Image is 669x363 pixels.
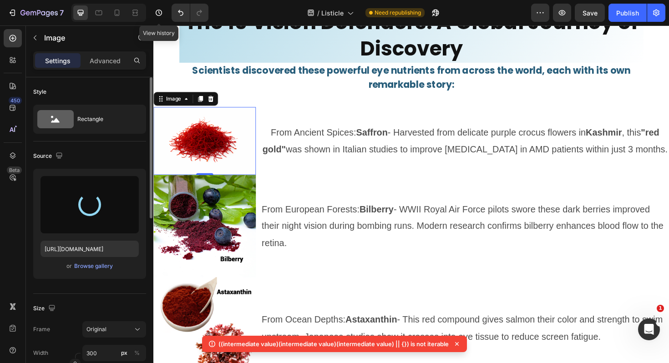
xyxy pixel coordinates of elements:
div: Style [33,88,46,96]
span: From European Forests: - WWII Royal Air Force pilots swore these dark berries improved their nigh... [115,189,540,236]
p: Settings [45,56,71,66]
span: Need republishing [375,9,421,17]
strong: Bilberry [218,189,254,200]
button: Save [575,4,605,22]
span: / [317,8,319,18]
span: Original [86,325,106,333]
label: Width [33,349,48,357]
span: Listicle [321,8,344,18]
div: Rectangle [77,109,133,130]
div: Source [33,150,65,162]
div: px [121,349,127,357]
strong: Scientists discovered these powerful eye nutrients from across the world, each with its own remar... [41,40,505,70]
span: From Ocean Depths: - This red compound gives salmon their color and strength to swim upstream. Ja... [115,306,539,335]
p: 7 [60,7,64,18]
div: Size [33,302,57,315]
button: Original [82,321,146,338]
span: or [66,261,72,272]
button: 7 [4,4,68,22]
span: 1 [657,305,664,312]
p: Image [44,32,122,43]
strong: Saffron [214,108,248,118]
button: Browse gallery [74,262,113,271]
span: Save [583,9,598,17]
div: Beta [7,166,22,174]
strong: Astaxanthin [203,306,258,317]
button: Publish [608,4,647,22]
span: From Ancient Spices: - Harvested from delicate purple crocus flowers in , this was shown in Itali... [115,108,544,136]
div: Image [11,74,31,82]
label: Frame [33,325,50,333]
div: Undo/Redo [172,4,208,22]
button: px [132,348,142,358]
div: Publish [616,8,639,18]
button: % [119,348,130,358]
div: 450 [9,97,22,104]
input: px% [82,345,146,361]
div: % [134,349,140,357]
p: Advanced [90,56,121,66]
iframe: Design area [153,25,669,363]
strong: Kashmir [458,108,496,118]
input: https://example.com/image.jpg [41,241,139,257]
p: ((intermediate value)(intermediate value)(intermediate value) || {}) is not iterable [218,339,449,348]
iframe: Intercom live chat [638,318,660,340]
div: Browse gallery [74,262,113,270]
